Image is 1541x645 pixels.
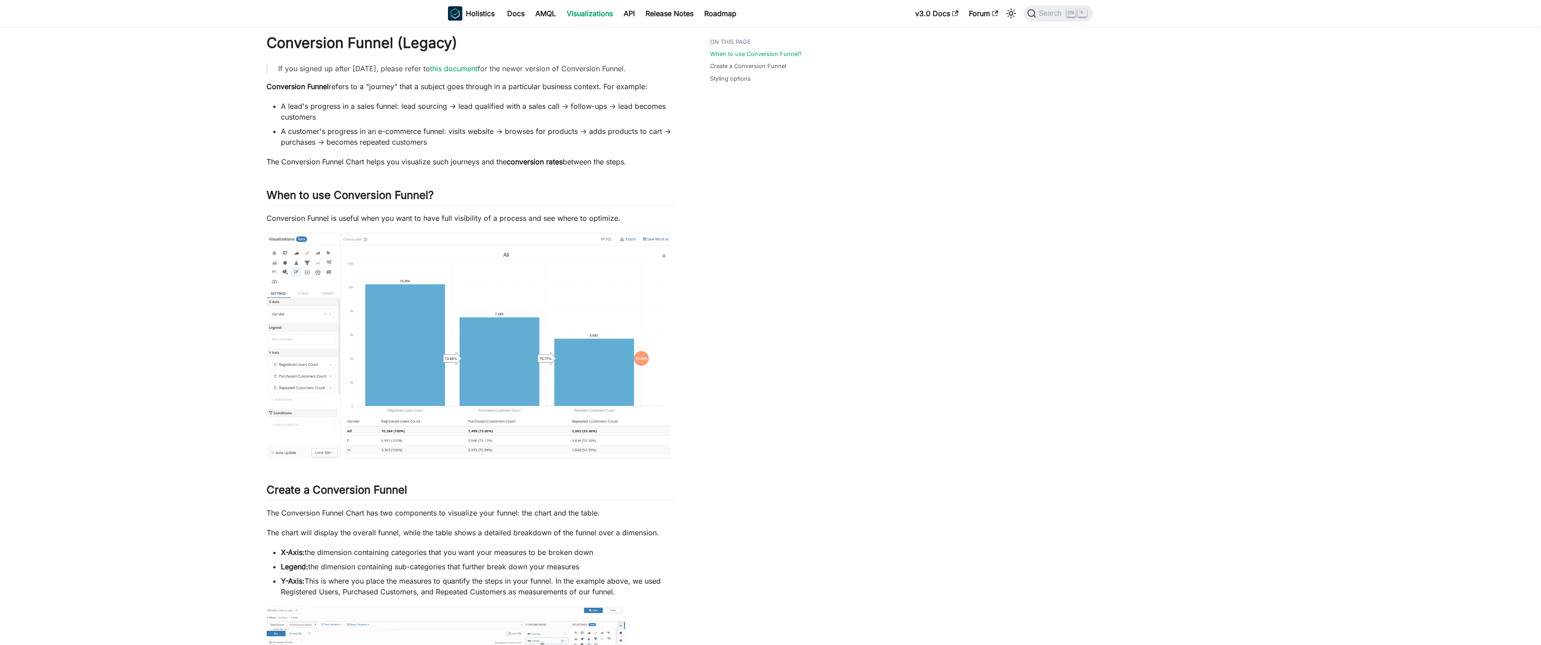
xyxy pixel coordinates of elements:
p: The Conversion Funnel Chart helps you visualize such journeys and the between the steps. [267,156,674,167]
li: the dimension containing sub-categories that further break down your measures [281,561,674,572]
p: Conversion Funnel is useful when you want to have full visibility of a process and see where to o... [267,213,674,224]
a: Forum [964,6,1003,21]
strong: Conversion Funnel [267,82,329,91]
li: This is where you place the measures to quantify the steps in your funnel. In the example above, ... [281,576,674,597]
a: this document [430,64,478,73]
b: Holistics [466,8,495,19]
strong: Y-Axis: [281,576,305,585]
li: the dimension containing categories that you want your measures to be broken down [281,547,674,558]
p: The chart will display the overall funnel, while the table shows a detailed breakdown of the funn... [267,527,674,538]
a: Create a Conversion Funnel [710,62,786,70]
button: Switch between dark and light mode (currently light mode) [1004,6,1018,21]
a: API [618,6,640,21]
strong: X-Axis: [281,548,305,557]
li: A customer's progress in an e-commerce funnel: visits website → browses for products → adds produ... [281,126,674,147]
h2: When to use Conversion Funnel? [267,189,674,206]
kbd: K [1078,9,1087,17]
button: Search (Ctrl+K) [1024,5,1093,21]
a: Roadmap [699,6,742,21]
a: When to use Conversion Funnel? [710,50,802,58]
p: If you signed up after [DATE], please refer to for the newer version of Conversion Funnel. [278,63,663,74]
a: v3.0 Docs [910,6,964,21]
img: Holistics [448,6,462,21]
strong: Legend: [281,562,308,571]
a: Release Notes [640,6,699,21]
h1: Conversion Funnel (Legacy) [267,34,674,52]
a: Docs [502,6,530,21]
p: refers to a "journey" that a subject goes through in a particular business context. For example: [267,81,674,92]
a: HolisticsHolistics [448,6,495,21]
a: Styling options [710,74,751,83]
span: Search [1036,9,1067,17]
a: AMQL [530,6,561,21]
h2: Create a Conversion Funnel [267,483,674,500]
strong: conversion rates [507,157,563,166]
li: A lead's progress in a sales funnel: lead sourcing → lead qualified with a sales call → follow-up... [281,101,674,122]
a: Visualizations [561,6,618,21]
p: The Conversion Funnel Chart has two components to visualize your funnel: the chart and the table. [267,507,674,518]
